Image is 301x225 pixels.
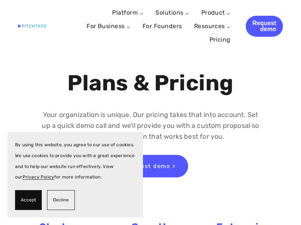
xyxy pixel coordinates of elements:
a: Request demo [246,16,283,37]
a: For Business ⌵ [87,22,131,30]
a: Platform ⌵ [112,9,143,16]
span: Accept [21,195,36,205]
span: Decline [53,195,69,205]
button: Decline [47,190,75,210]
a: Request demo > [112,155,188,177]
a: Solutions ⌵ [155,9,189,16]
strong: Plans & Pricing [67,70,234,96]
p: By using this website, you agree to our use of cookies. We use cookies to provide you with a grea... [15,139,135,183]
a: Privacy Policy [23,174,55,180]
a: Resources ⌵ [194,22,231,30]
button: Accept [15,190,42,210]
img: Pitchtape | Video Submission Management Software [18,24,46,28]
p: Your organization is unique. Our pricing takes that into account. Set up a quick demo call and we... [41,109,260,142]
a: For Founders [143,19,182,33]
a: Pricing [210,33,231,46]
section: Cookie banner [8,132,143,217]
a: Product ⌵ [201,9,231,16]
